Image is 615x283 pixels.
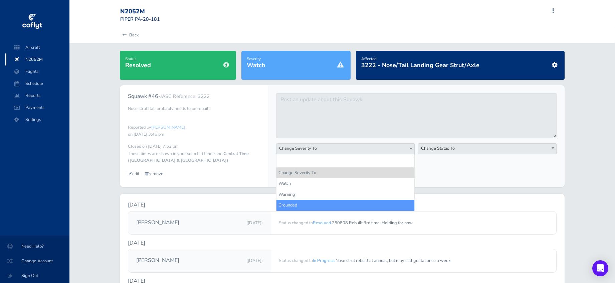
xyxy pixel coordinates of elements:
[158,93,210,100] small: -
[128,151,249,163] b: Central Time ([GEOGRAPHIC_DATA] & [GEOGRAPHIC_DATA])
[276,189,414,200] li: Warning
[247,61,265,69] span: Watch
[12,102,63,114] span: Payments
[276,144,414,153] span: Change Severity To
[361,56,377,61] span: Affected
[128,171,145,177] a: edit
[271,249,556,272] div: Nose strut rebuilt at annual, but may still go flat once a week.
[128,150,260,164] p: These times are shown in your selected time zone:
[128,171,139,177] span: edit
[128,240,557,246] h6: [DATE]
[125,56,137,61] span: Status
[145,171,163,177] a: remove
[151,124,185,130] span: [PERSON_NAME]
[12,41,63,53] span: Aircraft
[136,257,179,264] h6: [PERSON_NAME]
[276,167,414,178] li: Change Severity To
[313,258,336,264] span: In Progress.
[12,90,63,102] span: Reports
[128,202,557,208] h6: [DATE]
[361,61,479,69] span: 3222 - Nose/Tail Landing Gear Strut/Axle
[160,93,210,100] a: JASC Reference: 3222
[246,220,263,226] span: ([DATE])
[279,220,313,226] span: Status changed to
[128,93,260,100] h6: Squawk #46
[276,143,415,154] span: Change Severity To
[418,143,557,154] span: Change Status To
[592,260,608,276] div: Open Intercom Messenger
[418,144,556,153] span: Change Status To
[120,28,139,42] a: Back
[21,12,43,32] img: coflyt logo
[8,240,61,252] span: Need Help?
[279,258,313,264] span: Status changed to
[120,16,160,22] small: PIPER PA-28-181
[246,257,263,264] span: ([DATE])
[12,53,63,65] span: N2052M
[12,78,63,90] span: Schedule
[276,200,414,210] li: Grounded
[128,143,260,150] p: Closed on [DATE] 7:52 pm
[136,219,179,226] h6: [PERSON_NAME]
[120,8,168,15] div: N2052M
[247,56,261,61] span: Severity
[313,220,332,226] span: Resolved.
[8,255,61,267] span: Change Account
[128,105,260,112] p: Nose strut flat, probably needs to be rebuilt.
[12,114,63,126] span: Settings
[276,178,414,189] li: Watch
[12,65,63,78] span: Flights
[125,61,151,69] span: Resolved
[128,124,260,138] p: Reported by on [DATE] 3:46 pm
[8,270,61,282] span: Sign Out
[271,211,556,234] div: 250808 Rebuilt 3rd time. Holding for now.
